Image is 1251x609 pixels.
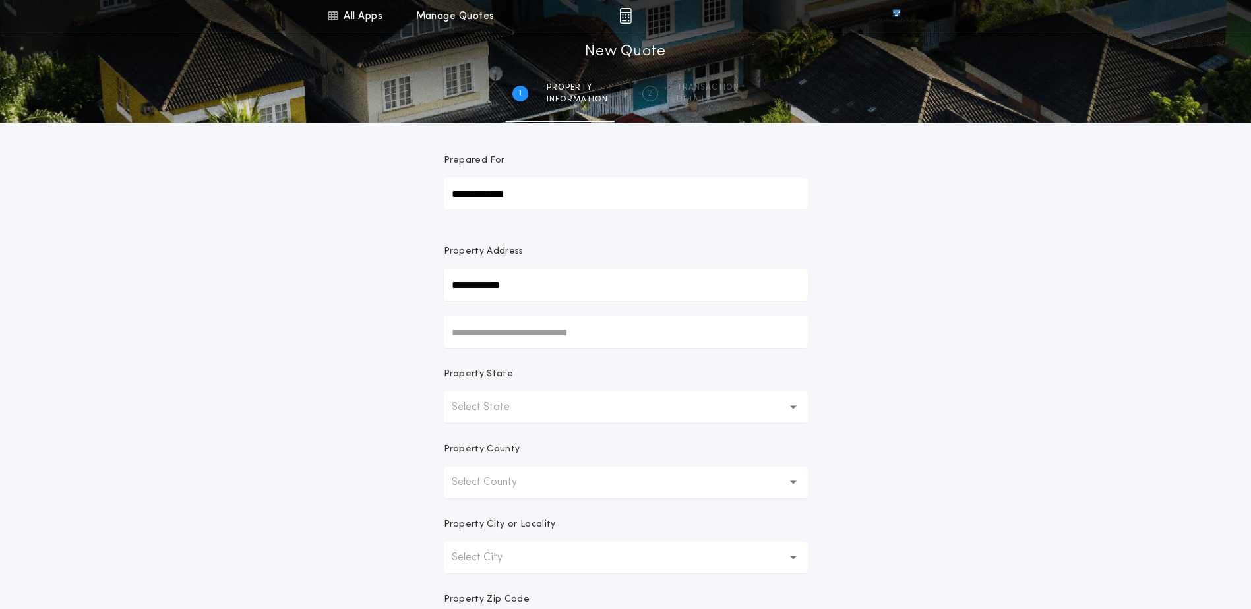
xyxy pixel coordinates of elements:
input: Prepared For [444,178,808,210]
p: Property County [444,443,520,456]
p: Property City or Locality [444,518,556,531]
span: details [677,94,739,105]
button: Select City [444,542,808,573]
img: img [619,8,632,24]
p: Select State [452,399,531,415]
p: Select County [452,475,538,490]
h2: 2 [648,88,652,99]
span: Property [547,82,608,93]
img: vs-icon [869,9,924,22]
span: information [547,94,608,105]
p: Prepared For [444,154,505,167]
p: Select City [452,550,524,565]
p: Property Zip Code [444,593,530,606]
p: Property State [444,368,513,381]
h1: New Quote [585,42,665,63]
p: Property Address [444,245,808,258]
button: Select State [444,391,808,423]
span: Transaction [677,82,739,93]
button: Select County [444,467,808,498]
h2: 1 [519,88,522,99]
